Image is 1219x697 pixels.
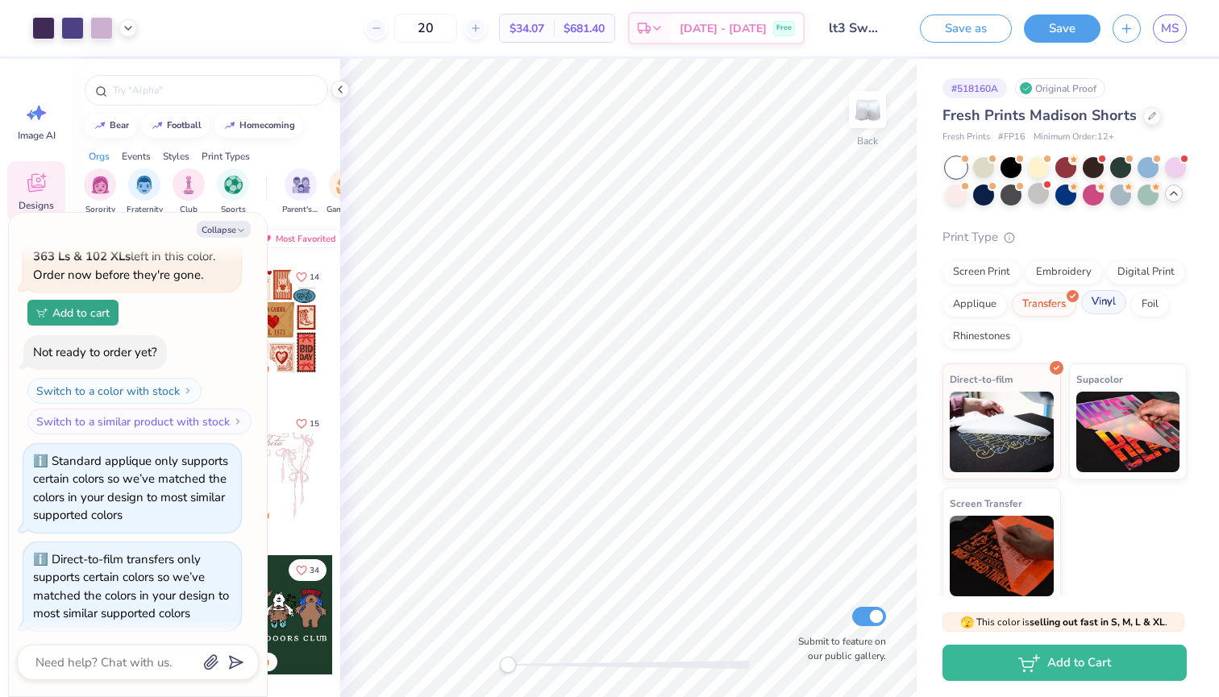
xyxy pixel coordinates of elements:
a: MS [1153,15,1187,43]
img: Sorority Image [91,176,110,194]
button: filter button [217,168,249,216]
button: Add to cart [27,300,119,326]
img: Switch to a color with stock [183,386,193,396]
div: Rhinestones [942,325,1021,349]
div: Digital Print [1107,260,1185,284]
img: Supacolor [1076,392,1180,472]
span: [DATE] - [DATE] [680,20,767,37]
span: Fresh Prints [942,131,990,144]
span: Designs [19,199,54,212]
div: Screen Print [942,260,1021,284]
div: Transfers [1012,292,1076,317]
button: Like [289,559,327,581]
div: Embroidery [1026,260,1102,284]
span: # FP16 [998,131,1026,144]
div: Most Favorited [252,229,343,248]
div: filter for Parent's Weekend [282,168,319,216]
span: Supacolor [1076,371,1123,388]
button: bear [85,114,136,138]
span: Free [776,23,792,34]
img: Parent's Weekend Image [292,176,310,194]
button: football [142,114,209,138]
span: 15 [310,420,319,428]
div: Print Type [942,228,1187,247]
span: Sorority [85,204,115,216]
span: Direct-to-film [950,371,1013,388]
img: trend_line.gif [94,121,106,131]
div: Print Types [202,149,250,164]
button: Collapse [197,221,251,238]
span: Fresh Prints Madison Shorts [942,106,1137,125]
div: bear [110,121,129,130]
input: Try "Alpha" [111,82,318,98]
div: Direct-to-film transfers only supports certain colors so we’ve matched the colors in your design ... [33,551,229,622]
button: filter button [84,168,116,216]
button: Like [289,413,327,434]
span: MS [1161,19,1179,38]
div: Vinyl [1081,290,1126,314]
span: $681.40 [564,20,605,37]
div: Orgs [89,149,110,164]
span: Screen Transfer [950,495,1022,512]
span: Game Day [327,204,364,216]
button: Add to Cart [942,645,1187,681]
span: This color is . [960,615,1167,629]
div: filter for Game Day [327,168,364,216]
img: Club Image [180,176,198,194]
span: Fraternity [127,204,163,216]
img: Add to cart [36,308,48,317]
div: Standard applique only supports certain colors so we’ve matched the colors in your design to most... [33,453,228,524]
div: Foil [1131,292,1169,317]
span: 🫣 [960,615,974,630]
strong: selling out fast in S, M, L & XL [1030,616,1165,629]
span: Image AI [18,129,56,142]
img: Back [851,93,884,126]
span: Club [180,204,198,216]
button: homecoming [214,114,302,138]
span: Parent's Weekend [282,204,319,216]
img: trend_line.gif [151,121,164,131]
div: filter for Fraternity [127,168,163,216]
img: Direct-to-film [950,392,1054,472]
img: Game Day Image [336,176,355,194]
div: filter for Club [173,168,205,216]
input: Untitled Design [817,12,896,44]
span: Minimum Order: 12 + [1034,131,1114,144]
button: filter button [173,168,205,216]
span: 34 [310,566,319,575]
button: filter button [327,168,364,216]
span: $34.07 [510,20,544,37]
span: 🫣 [33,231,47,247]
img: Fraternity Image [135,176,153,194]
input: – – [394,14,457,43]
button: Save as [920,15,1012,43]
button: Like [289,266,327,288]
span: 14 [310,273,319,281]
img: trend_line.gif [223,121,236,131]
div: Events [122,149,151,164]
span: Sports [221,204,246,216]
button: Switch to a color with stock [27,378,202,404]
div: # 518160A [942,78,1007,98]
div: Back [857,134,878,148]
button: Switch to a similar product with stock [27,409,252,434]
button: Save [1024,15,1100,43]
button: filter button [127,168,163,216]
div: Applique [942,292,1007,317]
div: filter for Sorority [84,168,116,216]
span: There are left in this color. Order now before they're gone. [33,230,215,283]
button: filter button [282,168,319,216]
div: Accessibility label [500,657,516,673]
div: Original Proof [1015,78,1105,98]
div: Not ready to order yet? [33,344,157,360]
img: Screen Transfer [950,516,1054,596]
img: Switch to a similar product with stock [233,417,243,426]
img: Sports Image [224,176,243,194]
div: Styles [163,149,189,164]
div: football [167,121,202,130]
div: filter for Sports [217,168,249,216]
label: Submit to feature on our public gallery. [789,634,886,663]
div: homecoming [239,121,295,130]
